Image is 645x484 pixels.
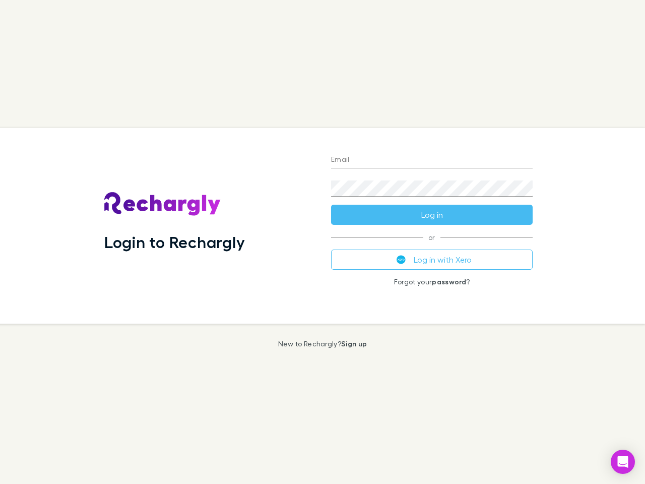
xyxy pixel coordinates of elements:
div: Open Intercom Messenger [611,450,635,474]
img: Rechargly's Logo [104,192,221,216]
p: New to Rechargly? [278,340,367,348]
p: Forgot your ? [331,278,533,286]
button: Log in [331,205,533,225]
a: Sign up [341,339,367,348]
button: Log in with Xero [331,250,533,270]
h1: Login to Rechargly [104,232,245,252]
img: Xero's logo [397,255,406,264]
a: password [432,277,466,286]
